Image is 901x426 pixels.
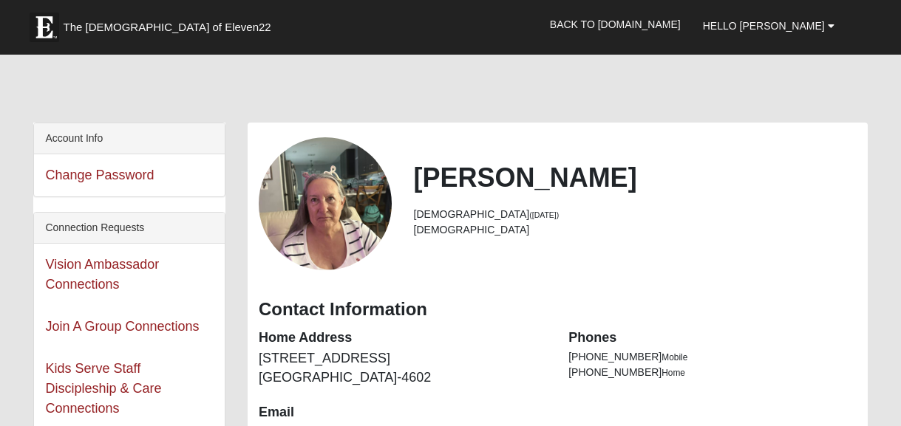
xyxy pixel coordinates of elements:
[63,20,271,35] span: The [DEMOGRAPHIC_DATA] of Eleven22
[259,349,546,387] dd: [STREET_ADDRESS] [GEOGRAPHIC_DATA]-4602
[539,6,692,43] a: Back to [DOMAIN_NAME]
[22,5,318,42] a: The [DEMOGRAPHIC_DATA] of Eleven22
[703,20,825,32] span: Hello [PERSON_NAME]
[45,319,199,334] a: Join A Group Connections
[692,7,846,44] a: Hello [PERSON_NAME]
[568,329,856,348] dt: Phones
[568,349,856,365] li: [PHONE_NUMBER]
[259,329,546,348] dt: Home Address
[34,123,225,154] div: Account Info
[45,257,159,292] a: Vision Ambassador Connections
[45,168,154,182] a: Change Password
[34,213,225,244] div: Connection Requests
[414,162,857,193] h2: [PERSON_NAME]
[30,13,59,42] img: Eleven22 logo
[259,137,392,270] a: View Fullsize Photo
[662,352,687,363] span: Mobile
[568,365,856,380] li: [PHONE_NUMBER]
[259,403,546,422] dt: Email
[414,222,857,238] li: [DEMOGRAPHIC_DATA]
[414,207,857,222] li: [DEMOGRAPHIC_DATA]
[45,361,161,416] a: Kids Serve Staff Discipleship & Care Connections
[529,210,559,219] small: ([DATE])
[259,299,857,320] h3: Contact Information
[662,368,685,378] span: Home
